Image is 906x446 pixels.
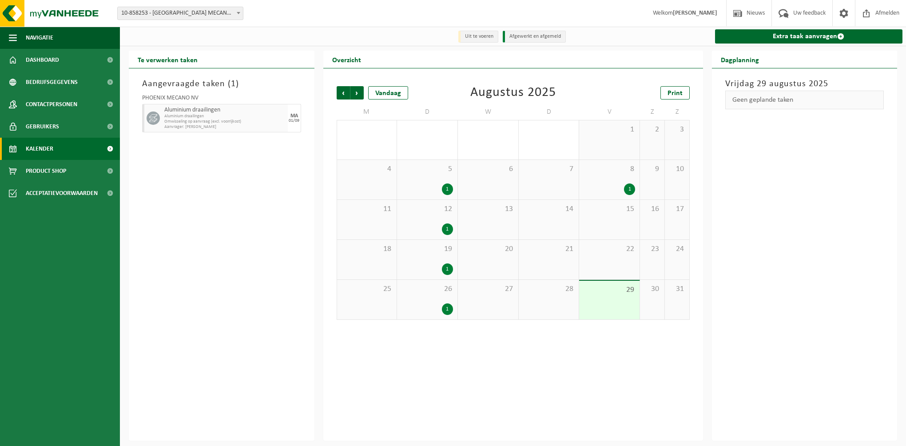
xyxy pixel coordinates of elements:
[368,86,408,100] div: Vandaag
[725,77,884,91] h3: Vrijdag 29 augustus 2025
[673,10,717,16] strong: [PERSON_NAME]
[462,164,514,174] span: 6
[470,86,556,100] div: Augustus 2025
[342,284,393,294] span: 25
[523,204,575,214] span: 14
[644,284,660,294] span: 30
[669,244,685,254] span: 24
[442,183,453,195] div: 1
[458,104,519,120] td: W
[584,125,635,135] span: 1
[337,86,350,100] span: Vorige
[584,204,635,214] span: 15
[26,138,53,160] span: Kalender
[503,31,566,43] li: Afgewerkt en afgemeld
[401,204,453,214] span: 12
[669,125,685,135] span: 3
[644,164,660,174] span: 9
[129,51,207,68] h2: Te verwerken taken
[712,51,768,68] h2: Dagplanning
[462,244,514,254] span: 20
[401,284,453,294] span: 26
[26,93,77,115] span: Contactpersonen
[458,31,498,43] li: Uit te voeren
[164,114,286,119] span: Aluminium draailingen
[289,119,299,123] div: 01/09
[397,104,458,120] td: D
[519,104,580,120] td: D
[290,113,298,119] div: MA
[668,90,683,97] span: Print
[350,86,364,100] span: Volgende
[624,183,635,195] div: 1
[337,104,397,120] td: M
[231,80,236,88] span: 1
[142,77,301,91] h3: Aangevraagde taken ( )
[442,263,453,275] div: 1
[26,182,98,204] span: Acceptatievoorwaarden
[442,223,453,235] div: 1
[26,71,78,93] span: Bedrijfsgegevens
[523,164,575,174] span: 7
[669,284,685,294] span: 31
[669,204,685,214] span: 17
[117,7,243,20] span: 10-858253 - PHOENIX MECANO NV - DEINZE
[323,51,370,68] h2: Overzicht
[584,285,635,295] span: 29
[644,204,660,214] span: 16
[725,91,884,109] div: Geen geplande taken
[164,124,286,130] span: Aanvrager: [PERSON_NAME]
[164,119,286,124] span: Omwisseling op aanvraag (excl. voorrijkost)
[401,244,453,254] span: 19
[142,95,301,104] div: PHOENIX MECANO NV
[164,107,286,114] span: Aluminium draailingen
[644,244,660,254] span: 23
[118,7,243,20] span: 10-858253 - PHOENIX MECANO NV - DEINZE
[579,104,640,120] td: V
[715,29,903,44] a: Extra taak aanvragen
[669,164,685,174] span: 10
[442,303,453,315] div: 1
[523,244,575,254] span: 21
[342,204,393,214] span: 11
[462,284,514,294] span: 27
[665,104,690,120] td: Z
[26,160,66,182] span: Product Shop
[640,104,665,120] td: Z
[660,86,690,100] a: Print
[584,164,635,174] span: 8
[462,204,514,214] span: 13
[342,164,393,174] span: 4
[644,125,660,135] span: 2
[523,284,575,294] span: 28
[26,49,59,71] span: Dashboard
[26,27,53,49] span: Navigatie
[342,244,393,254] span: 18
[401,164,453,174] span: 5
[584,244,635,254] span: 22
[26,115,59,138] span: Gebruikers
